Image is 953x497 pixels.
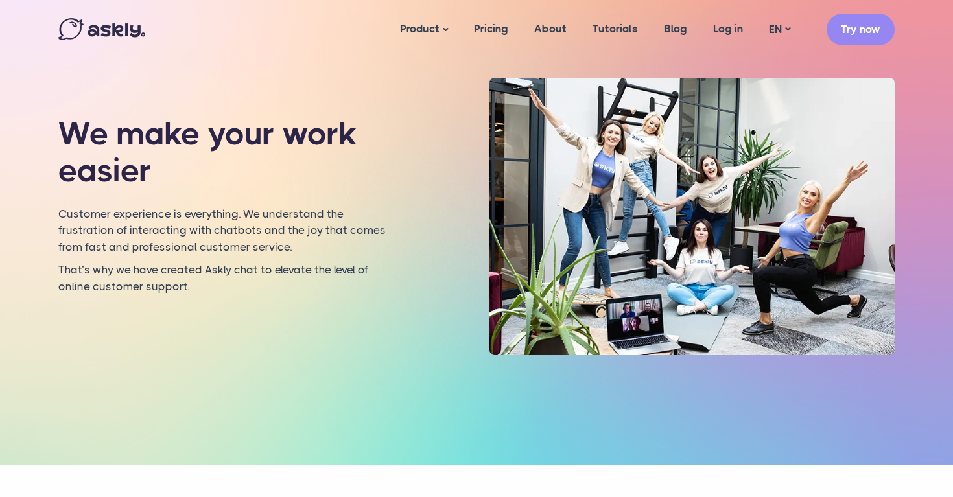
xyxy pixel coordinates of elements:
[827,14,895,45] a: Try now
[651,4,700,54] a: Blog
[58,262,392,295] p: That’s why we have created Askly chat to elevate the level of online customer support.
[756,20,803,39] a: EN
[387,4,461,55] a: Product
[58,115,392,190] h1: We make your work easier
[521,4,580,54] a: About
[461,4,521,54] a: Pricing
[700,4,756,54] a: Log in
[580,4,651,54] a: Tutorials
[58,206,392,256] p: Customer experience is everything. We understand the frustration of interacting with chatbots and...
[58,18,145,40] img: Askly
